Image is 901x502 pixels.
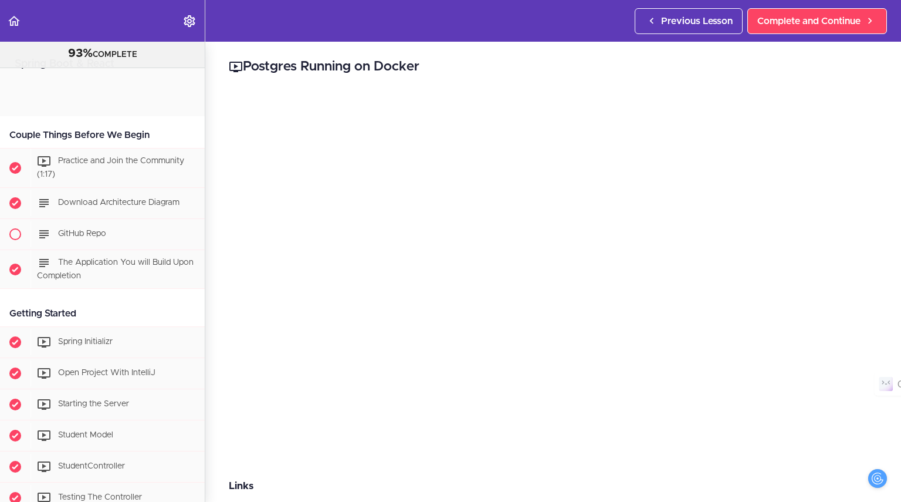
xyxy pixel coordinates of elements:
span: StudentController [58,463,125,471]
svg: Settings Menu [182,14,197,28]
span: Spring Initializr [58,338,113,346]
span: Practice and Join the Community (1:17) [37,157,184,178]
div: COMPLETE [15,46,190,62]
span: 93% [68,48,93,59]
span: Starting the Server [58,400,129,409]
h2: Postgres Running on Docker [229,57,878,77]
span: Testing The Controller [58,494,142,502]
span: GitHub Repo [58,230,106,238]
svg: Back to course curriculum [7,14,21,28]
span: Previous Lesson [661,14,733,28]
a: Previous Lesson [635,8,743,34]
span: Complete and Continue [757,14,861,28]
strong: Links [229,481,253,491]
a: Complete and Continue [747,8,887,34]
span: Download Architecture Diagram [58,198,179,207]
span: The Application You will Build Upon Completion [37,258,194,280]
span: Student Model [58,432,113,440]
span: Open Project With IntelliJ [58,369,155,378]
